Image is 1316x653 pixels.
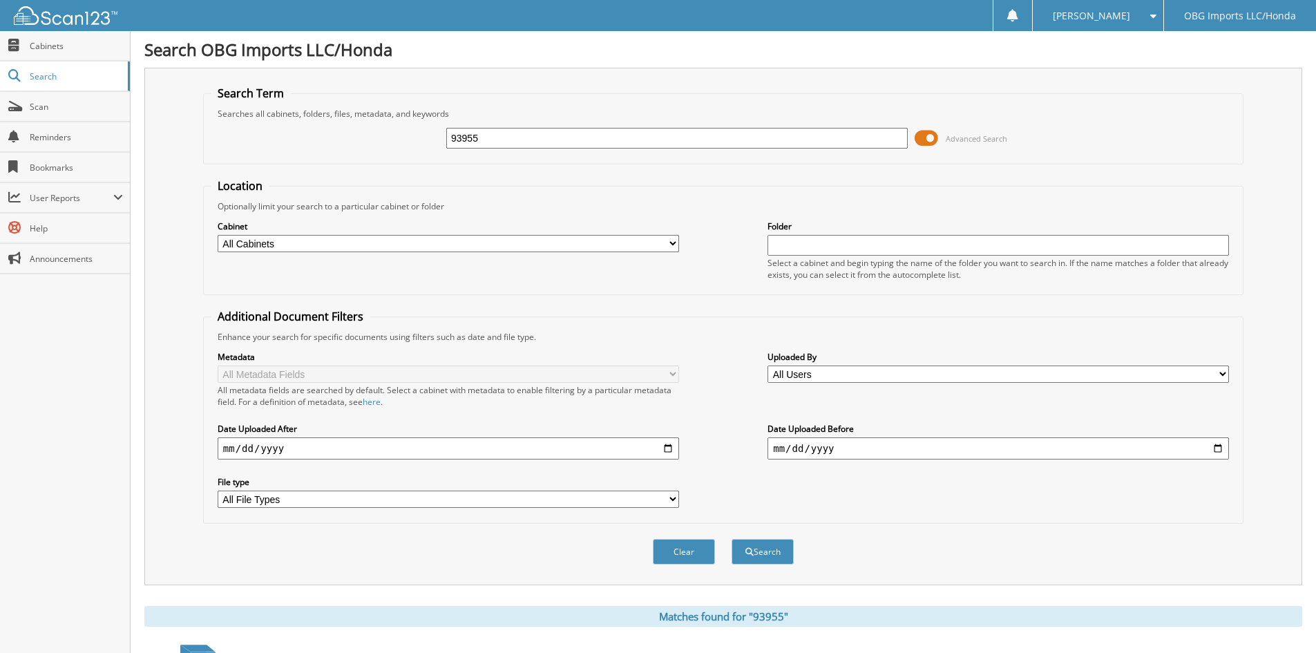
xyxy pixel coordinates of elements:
h1: Search OBG Imports LLC/Honda [144,38,1302,61]
button: Clear [653,539,715,565]
span: Search [30,70,121,82]
label: Date Uploaded Before [767,423,1229,435]
span: Scan [30,101,123,113]
input: start [218,437,679,460]
label: Uploaded By [767,351,1229,363]
img: scan123-logo-white.svg [14,6,117,25]
span: OBG Imports LLC/Honda [1184,12,1296,20]
div: Optionally limit your search to a particular cabinet or folder [211,200,1236,212]
div: All metadata fields are searched by default. Select a cabinet with metadata to enable filtering b... [218,384,679,408]
label: Folder [767,220,1229,232]
legend: Search Term [211,86,291,101]
div: Searches all cabinets, folders, files, metadata, and keywords [211,108,1236,120]
div: Enhance your search for specific documents using filters such as date and file type. [211,331,1236,343]
label: Cabinet [218,220,679,232]
span: User Reports [30,192,113,204]
span: [PERSON_NAME] [1053,12,1130,20]
legend: Location [211,178,269,193]
label: File type [218,476,679,488]
legend: Additional Document Filters [211,309,370,324]
span: Advanced Search [946,133,1007,144]
span: Help [30,223,123,234]
label: Date Uploaded After [218,423,679,435]
input: end [767,437,1229,460]
span: Cabinets [30,40,123,52]
span: Reminders [30,131,123,143]
div: Select a cabinet and begin typing the name of the folder you want to search in. If the name match... [767,257,1229,281]
a: here [363,396,381,408]
span: Bookmarks [30,162,123,173]
div: Matches found for "93955" [144,606,1302,627]
button: Search [732,539,794,565]
span: Announcements [30,253,123,265]
label: Metadata [218,351,679,363]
